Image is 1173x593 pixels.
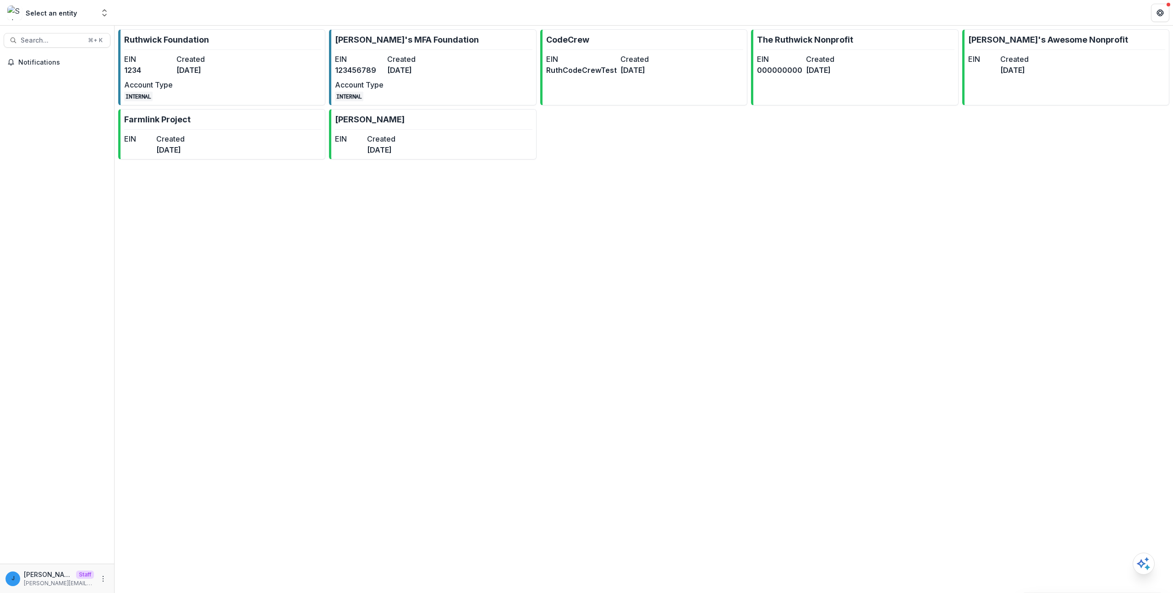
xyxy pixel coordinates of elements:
a: [PERSON_NAME]'s MFA FoundationEIN123456789Created[DATE]Account TypeINTERNAL [329,29,536,105]
button: Search... [4,33,110,48]
p: Farmlink Project [124,113,191,126]
dt: EIN [124,133,153,144]
span: Notifications [18,59,107,66]
dt: Account Type [335,79,384,90]
p: The Ruthwick Nonprofit [757,33,853,46]
dd: [DATE] [156,144,185,155]
dt: Created [156,133,185,144]
p: [PERSON_NAME][EMAIL_ADDRESS][DOMAIN_NAME] [24,570,72,579]
p: [PERSON_NAME]'s Awesome Nonprofit [968,33,1128,46]
dd: RuthCodeCrewTest [546,65,617,76]
button: Open entity switcher [98,4,111,22]
p: CodeCrew [546,33,589,46]
span: Search... [21,37,82,44]
dd: [DATE] [1000,65,1029,76]
dd: [DATE] [176,65,225,76]
a: Farmlink ProjectEINCreated[DATE] [118,109,325,159]
dt: EIN [546,54,617,65]
dt: Created [620,54,691,65]
dt: Created [367,133,395,144]
p: [PERSON_NAME]'s MFA Foundation [335,33,479,46]
button: Get Help [1151,4,1169,22]
dd: [DATE] [387,65,436,76]
dt: EIN [124,54,173,65]
a: [PERSON_NAME]EINCreated[DATE] [329,109,536,159]
code: INTERNAL [335,92,363,101]
div: Select an entity [26,8,77,18]
p: Ruthwick Foundation [124,33,209,46]
img: Select an entity [7,5,22,20]
dt: Created [176,54,225,65]
dd: 1234 [124,65,173,76]
p: [PERSON_NAME][EMAIL_ADDRESS][DOMAIN_NAME] [24,579,94,588]
dt: Account Type [124,79,173,90]
dt: Created [387,54,436,65]
a: Ruthwick FoundationEIN1234Created[DATE]Account TypeINTERNAL [118,29,325,105]
code: INTERNAL [124,92,153,101]
button: More [98,573,109,584]
div: jonah@trytemelio.com [11,576,15,582]
dt: EIN [335,54,384,65]
dt: Created [806,54,851,65]
a: The Ruthwick NonprofitEIN000000000Created[DATE] [751,29,958,105]
button: Notifications [4,55,110,70]
button: Open AI Assistant [1133,553,1155,575]
dd: [DATE] [806,65,851,76]
a: [PERSON_NAME]'s Awesome NonprofitEINCreated[DATE] [962,29,1169,105]
dt: EIN [757,54,802,65]
div: ⌘ + K [86,35,104,45]
a: CodeCrewEINRuthCodeCrewTestCreated[DATE] [540,29,747,105]
p: Staff [76,571,94,579]
dt: Created [1000,54,1029,65]
p: [PERSON_NAME] [335,113,405,126]
dd: [DATE] [620,65,691,76]
dt: EIN [968,54,997,65]
dd: [DATE] [367,144,395,155]
dt: EIN [335,133,363,144]
dd: 000000000 [757,65,802,76]
dd: 123456789 [335,65,384,76]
